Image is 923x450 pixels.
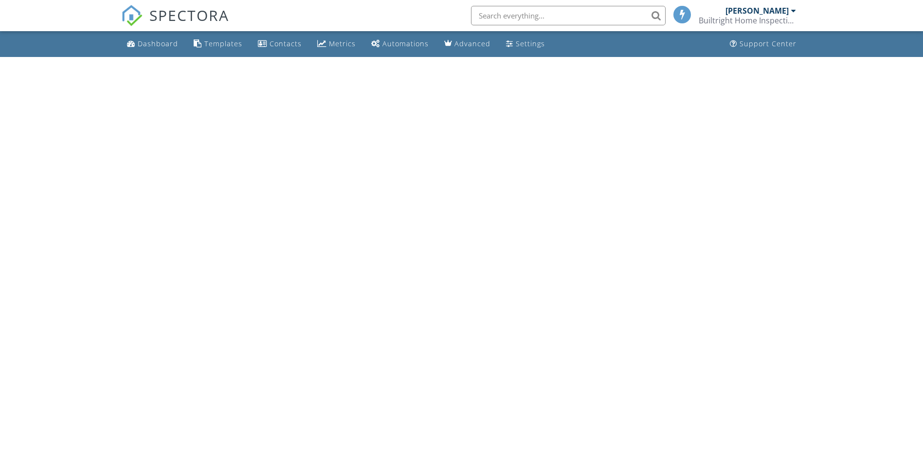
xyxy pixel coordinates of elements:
[502,35,549,53] a: Settings
[471,6,666,25] input: Search everything...
[121,5,143,26] img: The Best Home Inspection Software - Spectora
[726,35,800,53] a: Support Center
[740,39,796,48] div: Support Center
[382,39,429,48] div: Automations
[313,35,360,53] a: Metrics
[149,5,229,25] span: SPECTORA
[725,6,789,16] div: [PERSON_NAME]
[440,35,494,53] a: Advanced
[254,35,306,53] a: Contacts
[454,39,490,48] div: Advanced
[123,35,182,53] a: Dashboard
[699,16,796,25] div: Builtright Home Inspections
[204,39,242,48] div: Templates
[516,39,545,48] div: Settings
[190,35,246,53] a: Templates
[138,39,178,48] div: Dashboard
[329,39,356,48] div: Metrics
[121,13,229,34] a: SPECTORA
[270,39,302,48] div: Contacts
[367,35,433,53] a: Automations (Basic)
